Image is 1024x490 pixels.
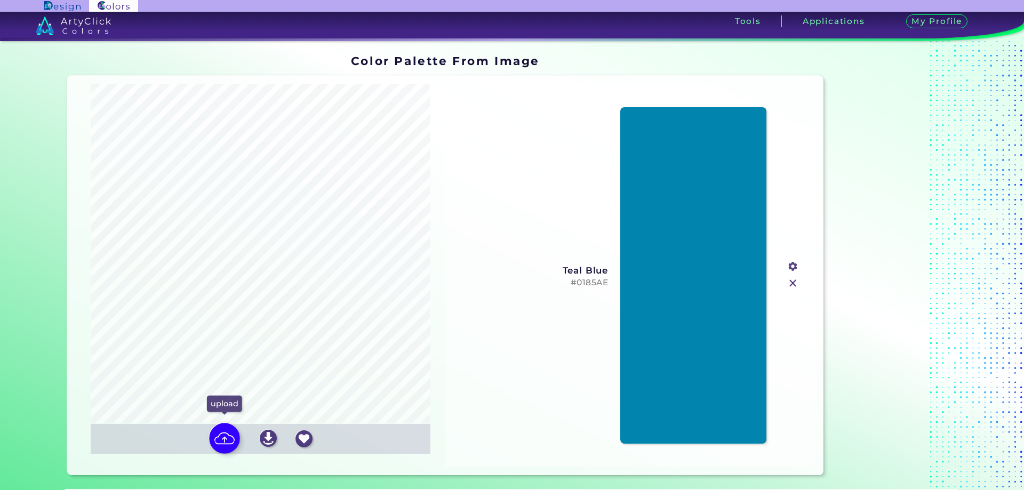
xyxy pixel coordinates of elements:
h5: #0185AE [454,278,609,288]
img: icon_close.svg [786,276,800,290]
h3: Applications [803,17,865,25]
img: logo_artyclick_colors_white.svg [36,16,111,35]
img: icon_favourite_white.svg [295,430,313,447]
h1: Color Palette From Image [351,53,540,69]
h3: Tools [735,17,761,25]
iframe: Advertisement [828,51,961,479]
img: ArtyClick Design logo [44,1,80,11]
img: icon picture [209,423,240,454]
h3: Teal Blue [454,265,609,276]
p: upload [207,396,242,412]
img: icon_download_white.svg [260,430,277,447]
h3: My Profile [906,14,968,29]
